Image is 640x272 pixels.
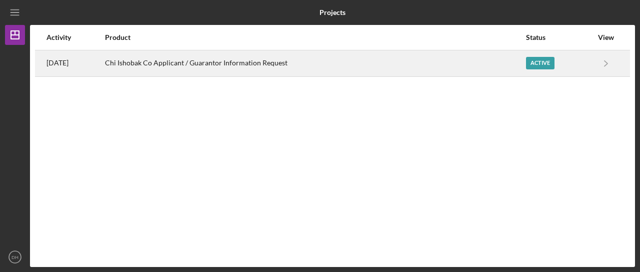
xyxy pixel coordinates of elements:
div: Activity [46,33,104,41]
text: DH [11,255,18,260]
div: Product [105,33,525,41]
time: 2025-09-25 16:57 [46,59,68,67]
button: DH [5,247,25,267]
b: Projects [319,8,345,16]
div: Status [526,33,592,41]
div: Active [526,57,554,69]
div: View [593,33,618,41]
div: Chi Ishobak Co Applicant / Guarantor Information Request [105,51,525,76]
